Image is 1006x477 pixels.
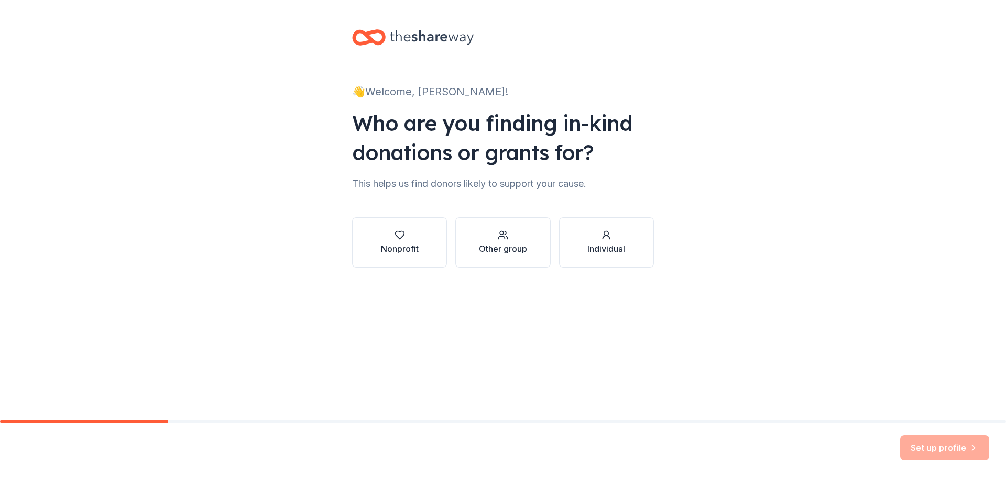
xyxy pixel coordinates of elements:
button: Nonprofit [352,217,447,268]
div: Individual [587,242,625,255]
button: Other group [455,217,550,268]
div: Nonprofit [381,242,419,255]
button: Individual [559,217,654,268]
div: This helps us find donors likely to support your cause. [352,175,654,192]
div: Who are you finding in-kind donations or grants for? [352,108,654,167]
div: 👋 Welcome, [PERSON_NAME]! [352,83,654,100]
div: Other group [479,242,527,255]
